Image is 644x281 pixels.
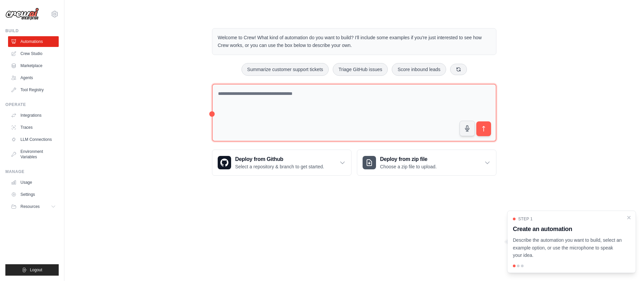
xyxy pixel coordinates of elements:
p: Choose a zip file to upload. [380,163,437,170]
span: Logout [30,267,42,273]
button: Triage GitHub issues [333,63,388,76]
iframe: Chat Widget [610,249,644,281]
a: Crew Studio [8,48,59,59]
p: Describe the automation you want to build, select an example option, or use the microphone to spe... [513,236,622,259]
h3: Deploy from Github [235,155,324,163]
button: Summarize customer support tickets [241,63,329,76]
button: Score inbound leads [392,63,446,76]
a: Settings [8,189,59,200]
h3: Deploy from zip file [380,155,437,163]
a: Automations [8,36,59,47]
button: Close walkthrough [626,215,632,220]
a: LLM Connections [8,134,59,145]
a: Traces [8,122,59,133]
div: Operate [5,102,59,107]
p: Welcome to Crew! What kind of automation do you want to build? I'll include some examples if you'... [218,34,491,49]
a: Agents [8,72,59,83]
button: Resources [8,201,59,212]
a: Tool Registry [8,85,59,95]
h3: Create an automation [513,224,622,234]
img: Logo [5,8,39,20]
div: Manage [5,169,59,174]
button: Logout [5,264,59,276]
a: Marketplace [8,60,59,71]
a: Usage [8,177,59,188]
span: Resources [20,204,40,209]
a: Integrations [8,110,59,121]
p: Select a repository & branch to get started. [235,163,324,170]
div: Build [5,28,59,34]
span: Step 1 [518,216,533,222]
a: Environment Variables [8,146,59,162]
